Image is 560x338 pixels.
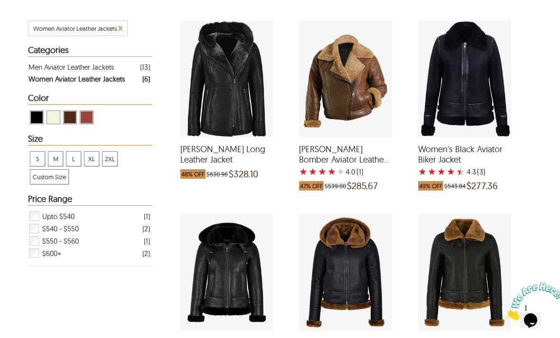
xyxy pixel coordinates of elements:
[142,247,150,259] div: ( 2 )
[28,222,150,235] div: Filter $540 - $550 Women Aviator Leather Jackets
[30,169,69,184] div: View Custom Size Women Aviator Leather Jackets
[299,181,324,191] span: 47% OFF
[66,152,81,166] span: L
[299,167,308,176] label: 1 rating
[501,279,560,324] iframe: chat widget
[356,167,361,176] span: (1
[337,167,345,176] label: 5 rating
[325,181,346,191] span: $539.00
[444,181,466,191] span: $543.84
[28,235,150,247] div: Filter $550 - $560 Women Aviator Leather Jackets
[28,93,152,105] div: Heading Filter Women Aviator Leather Jackets by Color
[84,151,99,166] div: View XL Women Aviator Leather Jackets
[102,151,118,166] div: View 2XL Women Aviator Leather Jackets
[327,167,336,176] label: 4 rating
[467,181,498,191] span: $277.36
[42,210,75,222] span: Upto $540
[47,110,60,124] div: View Beige Women Aviator Leather Jackets
[418,144,511,164] span: Women's Black Aviator Biker Jacket
[28,61,114,73] div: Men Aviator Leather Jackets
[28,46,152,57] div: Heading Filter Women Aviator Leather Jackets by Categories
[28,194,152,206] div: Heading Filter Women Aviator Leather Jackets by Price Range
[308,167,317,176] label: 2 rating
[142,223,150,235] div: ( 2 )
[467,167,476,176] label: 4.3
[437,167,446,176] label: 3 rating
[418,131,511,195] a: Women's Black Aviator Biker Jacket with a 4.333333333333333 Star Rating 3 Product Review which wa...
[206,169,228,179] span: $630.96
[477,167,483,176] span: (3
[418,167,427,176] label: 1 rating
[180,131,273,183] a: Deborah Shearling Long Leather Jacket which was at a price of $630.96, now after discount the pri...
[28,73,125,85] div: Women Aviator Leather Jackets
[142,73,150,85] div: ( 6 )
[428,167,436,176] label: 2 rating
[30,110,44,124] div: View Black Women Aviator Leather Jackets
[118,22,122,33] span: x
[28,73,150,85] a: Filter Women Aviator Leather Jackets
[30,151,45,166] div: View S Women Aviator Leather Jackets
[103,152,117,166] span: 2XL
[28,134,152,146] div: Heading Filter Women Aviator Leather Jackets by Size
[118,25,122,32] a: Cancel Filter
[4,4,63,41] img: Chat attention grabber
[299,131,392,195] a: Kiana Bomber Aviator Leather Jacket with a 4 Star Rating 1 Product Review which was at a price of...
[80,110,93,124] div: View Cognac Women Aviator Leather Jackets
[447,167,455,176] label: 4 rating
[63,110,77,124] div: View Brown ( Brand Color ) Women Aviator Leather Jackets
[347,181,378,191] span: $285.67
[48,151,63,166] div: View M Women Aviator Leather Jackets
[28,61,150,73] a: Filter Men Aviator Leather Jackets
[299,144,392,164] span: Kiana Bomber Aviator Leather Jacket
[345,167,355,176] label: 4.0
[144,235,150,247] div: ( 1 )
[144,210,150,222] div: ( 1 )
[229,169,258,179] span: $328.10
[4,4,8,12] span: 1
[28,247,150,259] div: Filter $600+ Women Aviator Leather Jackets
[180,144,273,164] span: Deborah Shearling Long Leather Jacket
[42,222,79,235] span: $540 - $550
[28,210,150,222] div: Filter Upto $540 Women Aviator Leather Jackets
[477,167,485,176] span: )
[456,167,466,176] label: 5 rating
[356,167,364,176] span: )
[42,247,61,259] span: $600+
[30,170,68,184] span: Custom Size
[33,25,117,32] span: Filter Women Aviator Leather Jackets
[66,151,81,166] div: View L Women Aviator Leather Jackets
[418,181,443,191] span: 49% OFF
[48,152,63,166] span: M
[318,167,327,176] label: 3 rating
[180,169,205,179] span: 48% OFF
[140,61,150,73] div: ( 13 )
[30,152,45,166] span: S
[42,235,79,247] span: $550 - $560
[84,152,99,166] span: XL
